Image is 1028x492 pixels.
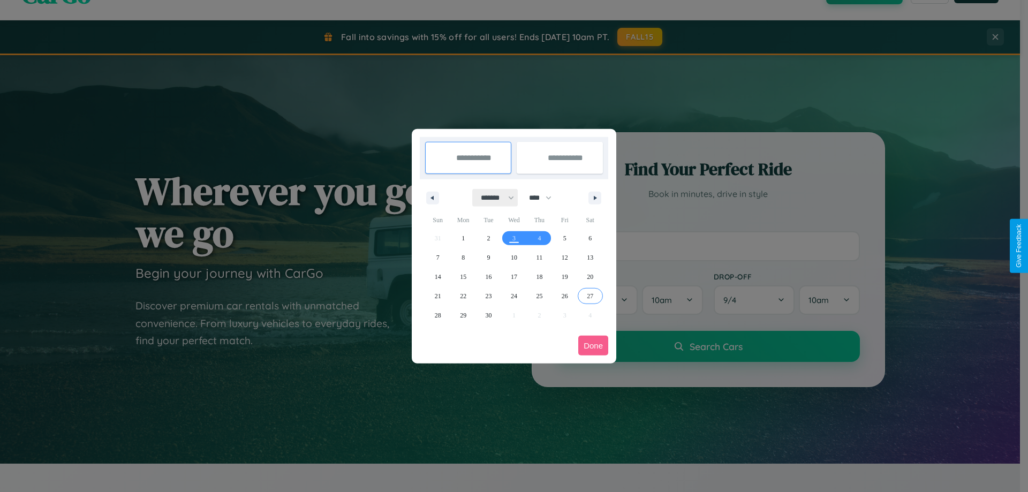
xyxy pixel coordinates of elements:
span: 6 [588,229,592,248]
div: Give Feedback [1015,224,1023,268]
span: 3 [512,229,516,248]
span: 14 [435,267,441,286]
button: 23 [476,286,501,306]
button: 7 [425,248,450,267]
span: 16 [486,267,492,286]
button: 2 [476,229,501,248]
span: Wed [501,211,526,229]
span: 30 [486,306,492,325]
button: 6 [578,229,603,248]
span: 20 [587,267,593,286]
span: 7 [436,248,440,267]
button: 28 [425,306,450,325]
span: 21 [435,286,441,306]
span: 24 [511,286,517,306]
span: 17 [511,267,517,286]
span: 13 [587,248,593,267]
span: 9 [487,248,490,267]
button: 30 [476,306,501,325]
button: 12 [552,248,577,267]
button: 21 [425,286,450,306]
button: 4 [527,229,552,248]
span: 28 [435,306,441,325]
button: 11 [527,248,552,267]
button: 18 [527,267,552,286]
span: Sun [425,211,450,229]
span: Fri [552,211,577,229]
span: 26 [562,286,568,306]
span: 15 [460,267,466,286]
span: 11 [536,248,543,267]
span: 2 [487,229,490,248]
span: 23 [486,286,492,306]
button: 1 [450,229,475,248]
button: 26 [552,286,577,306]
button: 10 [501,248,526,267]
button: 20 [578,267,603,286]
button: 24 [501,286,526,306]
span: 12 [562,248,568,267]
span: 29 [460,306,466,325]
span: 19 [562,267,568,286]
button: 29 [450,306,475,325]
span: 4 [538,229,541,248]
button: 27 [578,286,603,306]
button: Done [578,336,608,355]
span: 8 [462,248,465,267]
button: 22 [450,286,475,306]
button: 8 [450,248,475,267]
button: 17 [501,267,526,286]
button: 15 [450,267,475,286]
button: 5 [552,229,577,248]
span: Thu [527,211,552,229]
button: 25 [527,286,552,306]
button: 3 [501,229,526,248]
span: 18 [536,267,542,286]
span: Tue [476,211,501,229]
button: 14 [425,267,450,286]
span: 22 [460,286,466,306]
span: Sat [578,211,603,229]
span: Mon [450,211,475,229]
span: 1 [462,229,465,248]
span: 25 [536,286,542,306]
button: 9 [476,248,501,267]
button: 16 [476,267,501,286]
button: 13 [578,248,603,267]
span: 10 [511,248,517,267]
span: 5 [563,229,566,248]
button: 19 [552,267,577,286]
span: 27 [587,286,593,306]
